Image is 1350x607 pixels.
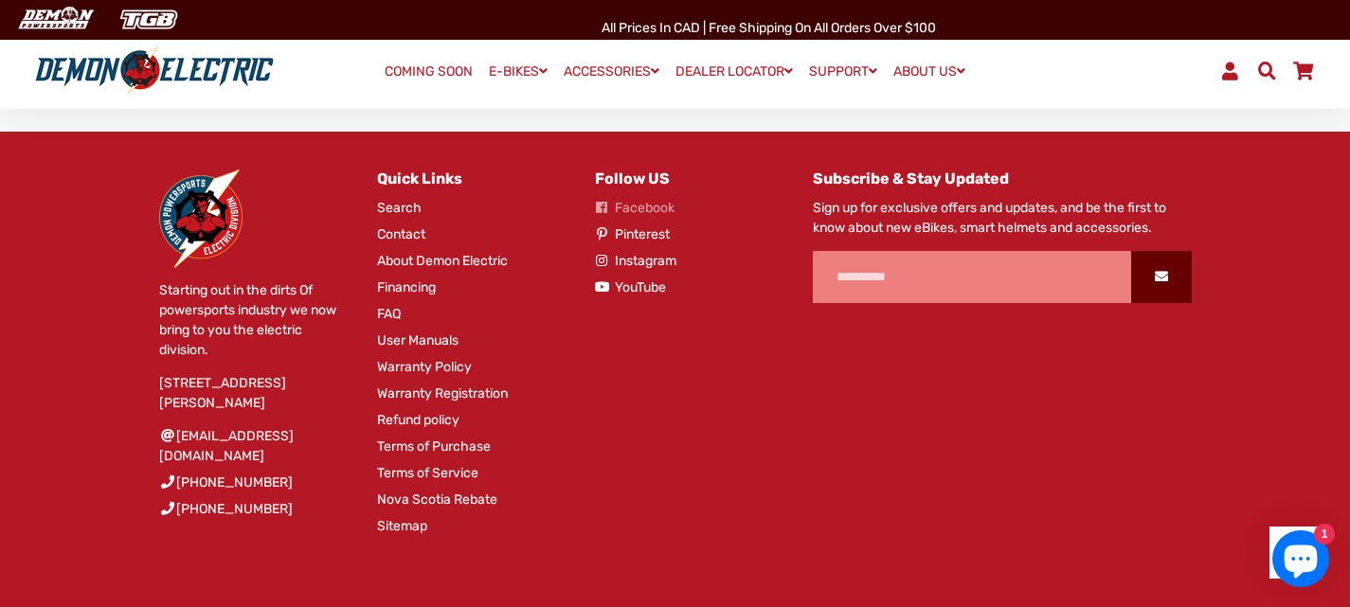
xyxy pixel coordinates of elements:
[557,58,666,85] a: ACCESSORIES
[377,170,567,187] h4: Quick Links
[159,473,293,492] a: [PHONE_NUMBER]
[802,58,884,85] a: SUPPORT
[159,499,293,519] a: [PHONE_NUMBER]
[377,224,425,244] a: Contact
[377,490,497,509] a: Nova Scotia Rebate
[377,251,508,271] a: About Demon Electric
[813,170,1192,187] h4: Subscribe & Stay Updated
[377,198,422,218] a: Search
[602,20,936,36] span: All Prices in CAD | Free shipping on all orders over $100
[377,357,472,377] a: Warranty Policy
[378,59,479,85] a: COMING SOON
[377,463,478,483] a: Terms of Service
[110,4,188,35] img: TGB Canada
[159,170,243,268] img: Demon Electric
[377,410,459,430] a: Refund policy
[595,277,666,297] a: YouTube
[595,224,670,244] a: Pinterest
[669,58,800,85] a: DEALER LOCATOR
[377,304,401,324] a: FAQ
[595,170,784,187] h4: Follow US
[159,426,349,466] a: [EMAIL_ADDRESS][DOMAIN_NAME]
[377,277,436,297] a: Financing
[377,384,508,403] a: Warranty Registration
[377,330,459,350] a: User Manuals
[377,516,427,536] a: Sitemap
[482,58,554,85] a: E-BIKES
[595,198,675,218] a: Facebook
[9,4,100,35] img: Demon Electric
[28,46,280,96] img: Demon Electric logo
[813,198,1192,238] p: Sign up for exclusive offers and updates, and be the first to know about new eBikes, smart helmet...
[377,437,491,456] a: Terms of Purchase
[595,251,676,271] a: Instagram
[159,373,349,413] p: [STREET_ADDRESS][PERSON_NAME]
[159,280,349,360] p: Starting out in the dirts Of powersports industry we now bring to you the electric division.
[887,58,972,85] a: ABOUT US
[1267,530,1335,592] inbox-online-store-chat: Shopify online store chat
